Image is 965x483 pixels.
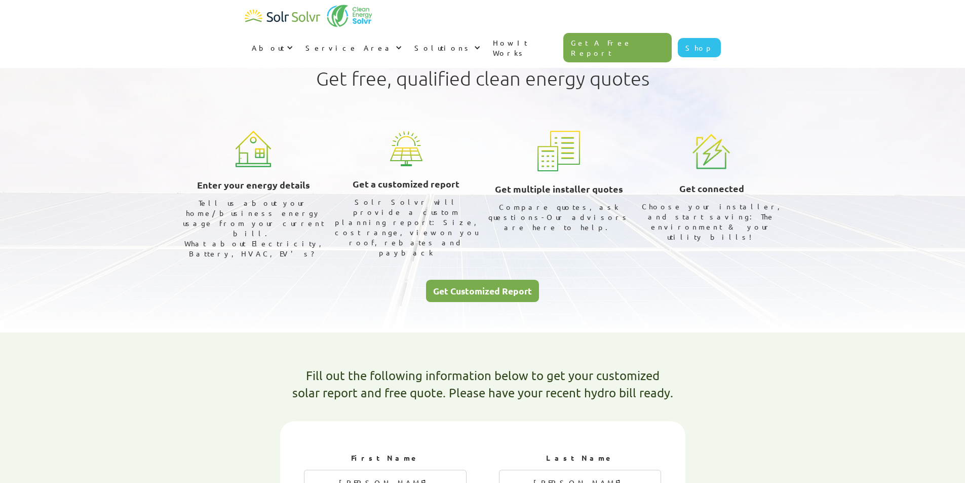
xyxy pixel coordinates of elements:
div: Choose your installer, and start saving: The environment & your utility bills! [639,201,784,242]
div: Get Customized Report [433,286,532,295]
div: Solr Solvr will provide a custom planning report: Size, cost range, view on you roof, rebates and... [334,197,479,257]
div: Service Area [298,32,407,63]
div: Service Area [305,43,393,53]
h3: Get connected [679,181,744,196]
h2: Last Name [499,453,662,463]
h3: Get multiple installer quotes [495,181,623,197]
a: Shop [678,38,721,57]
div: Compare quotes, ask questions-Our advisors are here to help. [487,202,632,232]
h1: Fill out the following information below to get your customized solar report and free quote. Plea... [292,367,673,401]
div: Tell us about your home/business energy usage from your current bill. What about Electricity, Bat... [181,198,326,258]
div: Solutions [414,43,472,53]
a: Get Customized Report [426,280,539,303]
div: About [252,43,284,53]
div: Solutions [407,32,486,63]
h3: Enter your energy details [197,177,310,193]
a: How It Works [486,27,564,68]
div: About [245,32,298,63]
a: Get A Free Report [563,33,672,62]
h3: Get a customized report [353,176,459,192]
h2: First Name [304,453,467,463]
h1: Get free, qualified clean energy quotes [316,67,649,90]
